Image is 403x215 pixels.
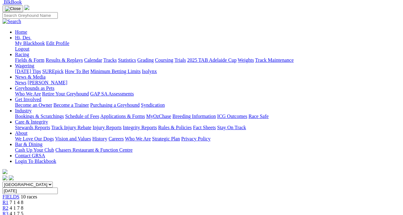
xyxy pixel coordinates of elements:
[103,57,117,63] a: Tracks
[15,63,34,68] a: Wagering
[5,6,21,11] img: Close
[181,136,211,141] a: Privacy Policy
[90,91,134,96] a: GAP SA Assessments
[15,130,27,136] a: About
[10,200,23,205] span: 7 1 4 8
[2,175,7,180] img: facebook.svg
[100,114,145,119] a: Applications & Forms
[15,41,45,46] a: My Blackbook
[193,125,216,130] a: Fact Sheets
[42,69,63,74] a: SUREpick
[55,147,132,153] a: Chasers Restaurant & Function Centre
[15,119,48,125] a: Care & Integrity
[15,91,41,96] a: Who We Are
[118,57,136,63] a: Statistics
[2,169,7,174] img: logo-grsa-white.png
[15,125,50,130] a: Stewards Reports
[15,74,46,80] a: News & Media
[84,57,102,63] a: Calendar
[2,12,58,19] input: Search
[65,114,99,119] a: Schedule of Fees
[141,102,165,108] a: Syndication
[24,5,29,10] img: logo-grsa-white.png
[238,57,254,63] a: Weights
[248,114,268,119] a: Race Safe
[125,136,151,141] a: Who We Are
[15,80,26,85] a: News
[15,136,401,142] div: About
[2,205,8,211] a: R2
[42,91,89,96] a: Retire Your Greyhound
[15,147,401,153] div: Bar & Dining
[15,153,45,158] a: Contact GRSA
[15,35,32,40] a: Hi, Des
[9,175,14,180] img: twitter.svg
[2,5,23,12] button: Toggle navigation
[53,102,89,108] a: Become a Trainer
[55,136,91,141] a: Vision and Values
[15,102,52,108] a: Become an Owner
[15,57,44,63] a: Fields & Form
[217,125,246,130] a: Stay On Track
[152,136,180,141] a: Strategic Plan
[51,125,91,130] a: Track Injury Rebate
[2,194,19,199] a: FIELDS
[158,125,192,130] a: Rules & Policies
[15,41,401,52] div: Hi, Des
[15,57,401,63] div: Racing
[2,19,21,24] img: Search
[15,86,54,91] a: Greyhounds as Pets
[46,41,69,46] a: Edit Profile
[15,136,54,141] a: We Love Our Dogs
[217,114,247,119] a: ICG Outcomes
[142,69,157,74] a: Isolynx
[174,57,186,63] a: Trials
[65,69,89,74] a: How To Bet
[15,142,42,147] a: Bar & Dining
[15,159,56,164] a: Login To Blackbook
[15,69,401,74] div: Wagering
[2,188,58,194] input: Select date
[108,136,124,141] a: Careers
[15,108,32,113] a: Industry
[255,57,294,63] a: Track Maintenance
[146,114,171,119] a: MyOzChase
[21,194,37,199] span: 10 races
[90,102,140,108] a: Purchasing a Greyhound
[187,57,236,63] a: 2025 TAB Adelaide Cup
[15,102,401,108] div: Get Involved
[92,136,107,141] a: History
[27,80,67,85] a: [PERSON_NAME]
[10,205,23,211] span: 4 1 7 8
[15,80,401,86] div: News & Media
[155,57,173,63] a: Coursing
[15,29,27,35] a: Home
[172,114,216,119] a: Breeding Information
[46,57,83,63] a: Results & Replays
[15,114,401,119] div: Industry
[15,69,41,74] a: [DATE] Tips
[15,52,29,57] a: Racing
[15,114,64,119] a: Bookings & Scratchings
[15,125,401,130] div: Care & Integrity
[15,46,29,51] a: Logout
[15,147,54,153] a: Cash Up Your Club
[137,57,154,63] a: Grading
[92,125,122,130] a: Injury Reports
[2,200,8,205] a: R1
[15,97,41,102] a: Get Involved
[15,91,401,97] div: Greyhounds as Pets
[15,35,30,40] span: Hi, Des
[123,125,157,130] a: Integrity Reports
[90,69,141,74] a: Minimum Betting Limits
